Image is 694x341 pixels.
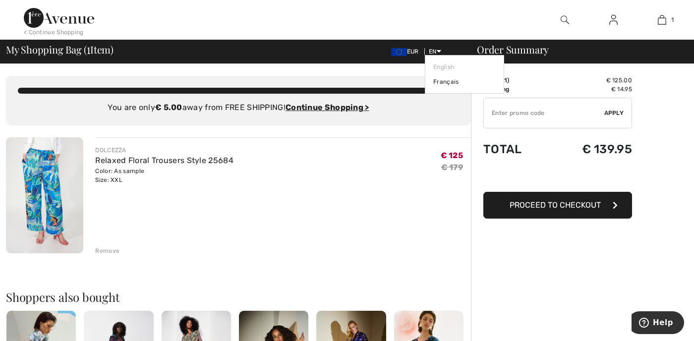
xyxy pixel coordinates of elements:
div: Remove [95,246,119,255]
a: Continue Shopping > [286,103,369,112]
td: € 125.00 [548,76,632,85]
input: Promo code [484,98,604,128]
td: € 139.95 [548,132,632,166]
span: EN [429,48,441,55]
img: Euro [391,48,407,56]
div: < Continue Shopping [24,28,84,37]
img: My Bag [658,14,666,26]
strong: € 5.00 [155,103,182,112]
div: Order Summary [465,45,688,55]
div: Color: As sample Size: XXL [95,167,233,184]
a: Sign In [601,14,626,26]
div: DOLCEZZA [95,146,233,155]
span: Apply [604,109,624,117]
span: € 125 [441,151,463,160]
s: € 179 [441,163,463,172]
span: Proceed to Checkout [510,200,601,210]
span: 1 [671,15,674,24]
td: Items ( ) [483,76,548,85]
img: search the website [561,14,569,26]
div: You are only away from FREE SHIPPING! [18,102,459,114]
span: 1 [87,42,90,55]
a: Français [433,74,496,89]
td: Shipping [483,85,548,94]
button: Proceed to Checkout [483,192,632,219]
a: 1 [638,14,686,26]
iframe: PayPal [483,166,632,188]
span: EUR [391,48,423,55]
img: My Info [609,14,618,26]
a: English [433,59,496,74]
iframe: Opens a widget where you can find more information [632,311,684,336]
img: 1ère Avenue [24,8,94,28]
td: Total [483,132,548,166]
span: My Shopping Bag ( Item) [6,45,114,55]
a: Relaxed Floral Trousers Style 25684 [95,156,233,165]
td: € 14.95 [548,85,632,94]
span: 1 [504,77,507,84]
h2: Shoppers also bought [6,291,471,303]
img: Relaxed Floral Trousers Style 25684 [6,137,83,253]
